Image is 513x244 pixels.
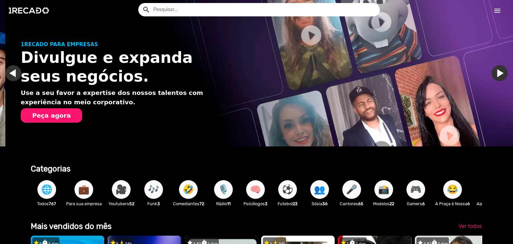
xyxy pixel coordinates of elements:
button: 🎙️ [214,180,233,199]
p: 1RECADO PARA EMPRESAS [21,41,226,48]
b: 22 [389,201,394,206]
button: Peça agora [21,108,82,123]
button: 🌐 [37,180,56,199]
a: Ir para o próximo slide [497,65,513,81]
b: Categorias [31,164,70,173]
a: Ir para o slide anterior [11,65,27,81]
mat-icon: Example home icon [142,6,150,14]
span: 🎮 [410,180,421,199]
span: 🤣 [183,180,194,199]
p: Sósia [307,201,332,207]
span: 🧠 [250,180,261,199]
span: 🎤 [346,180,357,199]
b: Mais vendidos do mês [31,222,112,231]
b: 23 [293,201,298,206]
button: 🎥 [112,180,131,199]
span: 🎥 [116,180,127,199]
b: 767 [49,201,56,206]
p: Para sua empresa [66,201,102,207]
span: 📸 [378,180,389,199]
p: Rádio [211,201,236,207]
b: 65 [358,201,363,206]
button: 💼 [74,180,93,199]
span: 👥 [314,180,325,199]
b: 3 [265,201,268,206]
button: 🎮 [406,180,425,199]
b: 6 [467,201,470,206]
p: A Praça é Nossa [435,201,470,207]
span: 😂 [447,180,458,199]
h1: Divulgue e expanda seus negócios. [21,48,226,86]
span: ⚽ [282,180,293,199]
p: Psicólogos [243,201,268,207]
span: 🎙️ [218,180,229,199]
button: ⚽ [278,180,297,199]
p: Gamers [403,201,429,207]
button: 📸 [374,180,393,199]
b: 11 [227,201,230,206]
p: Comediantes [173,201,204,207]
button: 🎤 [342,180,361,199]
mat-icon: Início [493,7,501,15]
button: 🧠 [246,180,265,199]
p: Modelos [371,201,396,207]
b: 6 [422,201,425,206]
button: 🎶 [144,180,163,199]
button: 😂 [443,180,462,199]
p: Youtubers [109,201,134,207]
p: Todos [34,201,59,207]
b: 52 [129,201,134,206]
b: 3 [157,201,160,206]
b: 72 [199,201,204,206]
span: Ver todos [459,223,482,229]
b: 36 [322,201,328,206]
span: 🎶 [148,180,159,199]
button: 🤣 [179,180,198,199]
span: 🌐 [41,180,52,199]
p: Futebol [275,201,300,207]
p: Funk [141,201,166,207]
span: 💼 [78,180,90,199]
p: Cantores [339,201,364,207]
button: 👥 [310,180,329,199]
p: Use a seu favor a expertise dos nossos talentos com experiência no meio corporativo. [21,88,226,107]
button: Example home icon [140,3,152,15]
input: Pesquisar... [148,3,380,16]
